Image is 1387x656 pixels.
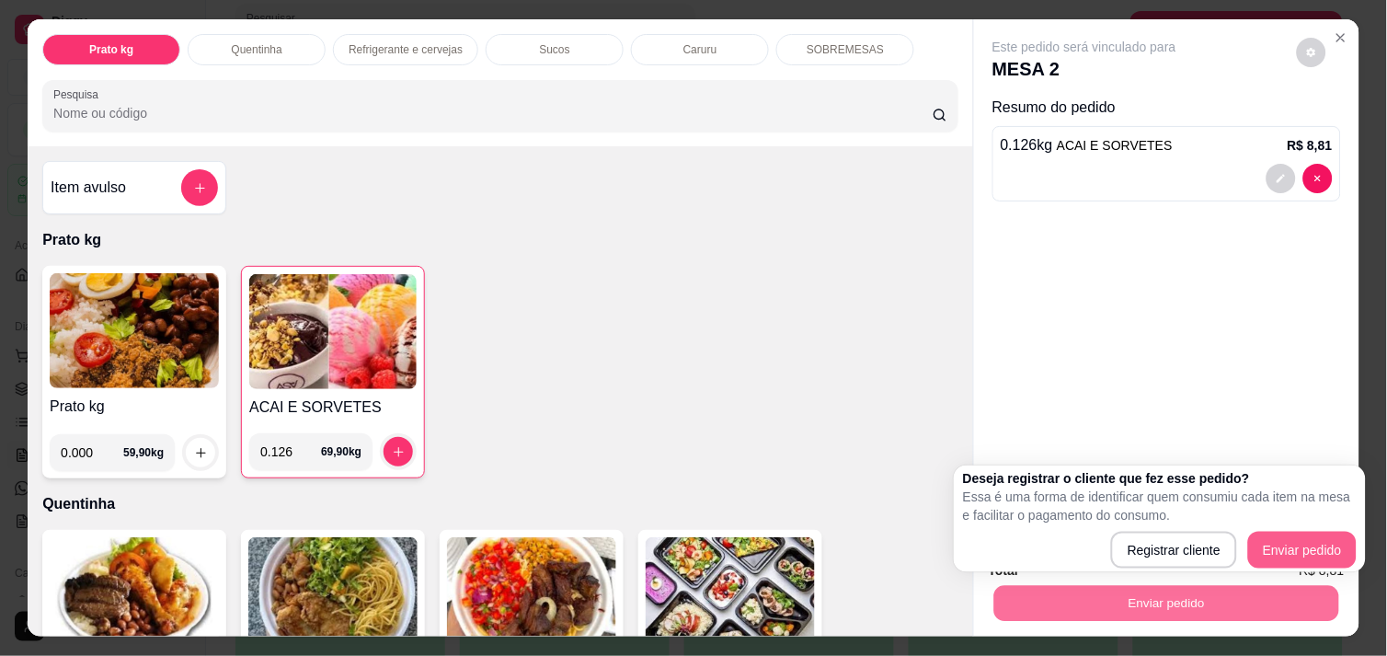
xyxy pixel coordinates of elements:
h4: Item avulso [51,177,126,199]
input: 0.00 [260,433,321,470]
button: Close [1326,23,1356,52]
button: increase-product-quantity [384,437,413,466]
img: product-image [50,273,219,388]
img: product-image [646,537,815,652]
p: SOBREMESAS [807,42,884,57]
img: product-image [248,537,418,652]
button: Registrar cliente [1111,532,1237,569]
p: Resumo do pedido [992,97,1341,119]
img: product-image [50,537,219,652]
button: Enviar pedido [994,585,1339,621]
strong: Total [989,563,1018,578]
button: decrease-product-quantity [1303,164,1333,193]
p: Este pedido será vinculado para [992,38,1176,56]
p: Essa é uma forma de identificar quem consumiu cada item na mesa e facilitar o pagamento do consumo. [963,488,1357,524]
input: Pesquisa [53,104,933,122]
p: Prato kg [42,229,958,251]
p: Prato kg [89,42,133,57]
button: decrease-product-quantity [1297,38,1326,67]
button: Enviar pedido [1248,532,1357,569]
button: decrease-product-quantity [1267,164,1296,193]
p: Quentinha [231,42,281,57]
p: Refrigerante e cervejas [349,42,463,57]
p: Sucos [540,42,570,57]
h2: Deseja registrar o cliente que fez esse pedido? [963,469,1357,488]
p: Quentinha [42,493,958,515]
p: Caruru [683,42,717,57]
h4: ACAI E SORVETES [249,397,417,419]
span: ACAI E SORVETES [1057,138,1173,153]
p: R$ 8,81 [1288,136,1333,155]
h4: Prato kg [50,396,219,418]
button: increase-product-quantity [186,438,215,467]
p: MESA 2 [992,56,1176,82]
label: Pesquisa [53,86,105,102]
img: product-image [447,537,616,652]
button: add-separate-item [181,169,218,206]
p: 0.126 kg [1001,134,1173,156]
img: product-image [249,274,417,389]
input: 0.00 [61,434,123,471]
